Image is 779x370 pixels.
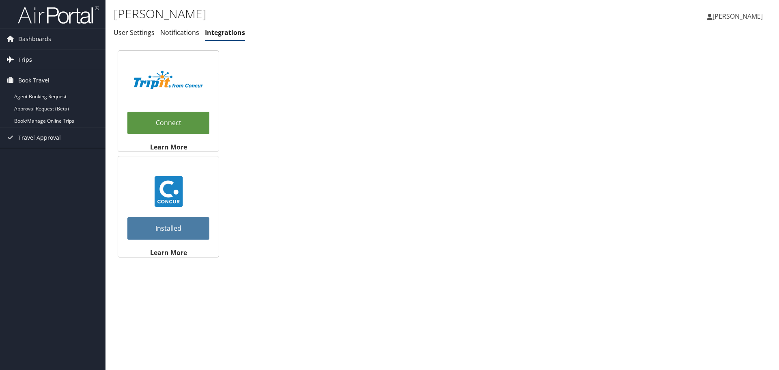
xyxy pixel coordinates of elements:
[150,143,187,151] strong: Learn More
[114,5,552,22] h1: [PERSON_NAME]
[114,28,155,37] a: User Settings
[18,50,32,70] span: Trips
[18,70,49,91] span: Book Travel
[127,217,209,240] a: Installed
[153,176,184,207] img: concur_23.png
[205,28,245,37] a: Integrations
[18,29,51,49] span: Dashboards
[160,28,199,37] a: Notifications
[134,71,203,89] img: TripIt_Logo_Color_SOHP.png
[707,4,771,28] a: [PERSON_NAME]
[712,12,763,21] span: [PERSON_NAME]
[150,248,187,257] strong: Learn More
[127,112,209,134] a: Connect
[18,5,99,24] img: airportal-logo.png
[18,128,61,148] span: Travel Approval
